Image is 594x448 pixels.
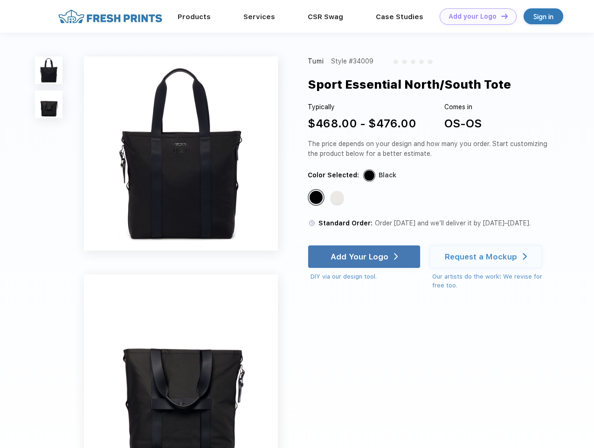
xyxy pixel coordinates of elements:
[308,170,359,180] div: Color Selected:
[427,59,433,64] img: gray_star.svg
[55,8,165,25] img: fo%20logo%202.webp
[178,13,211,21] a: Products
[393,59,399,64] img: gray_star.svg
[308,56,325,66] div: Tumi
[331,191,344,204] div: Off White Tan
[308,76,511,93] div: Sport Essential North/South Tote
[419,59,424,64] img: gray_star.svg
[432,272,551,290] div: Our artists do the work! We revise for free too.
[444,102,482,112] div: Comes in
[331,252,388,261] div: Add Your Logo
[375,219,531,227] span: Order [DATE] and we’ll deliver it by [DATE]–[DATE].
[308,115,416,132] div: $468.00 - $476.00
[84,56,278,251] img: func=resize&h=640
[524,8,563,24] a: Sign in
[308,219,316,227] img: standard order
[35,56,62,84] img: func=resize&h=100
[35,91,62,118] img: func=resize&h=100
[401,59,407,64] img: gray_star.svg
[449,13,497,21] div: Add your Logo
[318,219,373,227] span: Standard Order:
[394,253,398,260] img: white arrow
[523,253,527,260] img: white arrow
[331,56,373,66] div: Style #34009
[308,102,416,112] div: Typically
[444,115,482,132] div: OS-OS
[445,252,517,261] div: Request a Mockup
[533,11,553,22] div: Sign in
[310,191,323,204] div: Black
[501,14,508,19] img: DT
[410,59,416,64] img: gray_star.svg
[308,139,551,159] div: The price depends on your design and how many you order. Start customizing the product below for ...
[379,170,396,180] div: Black
[311,272,421,281] div: DIY via our design tool.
